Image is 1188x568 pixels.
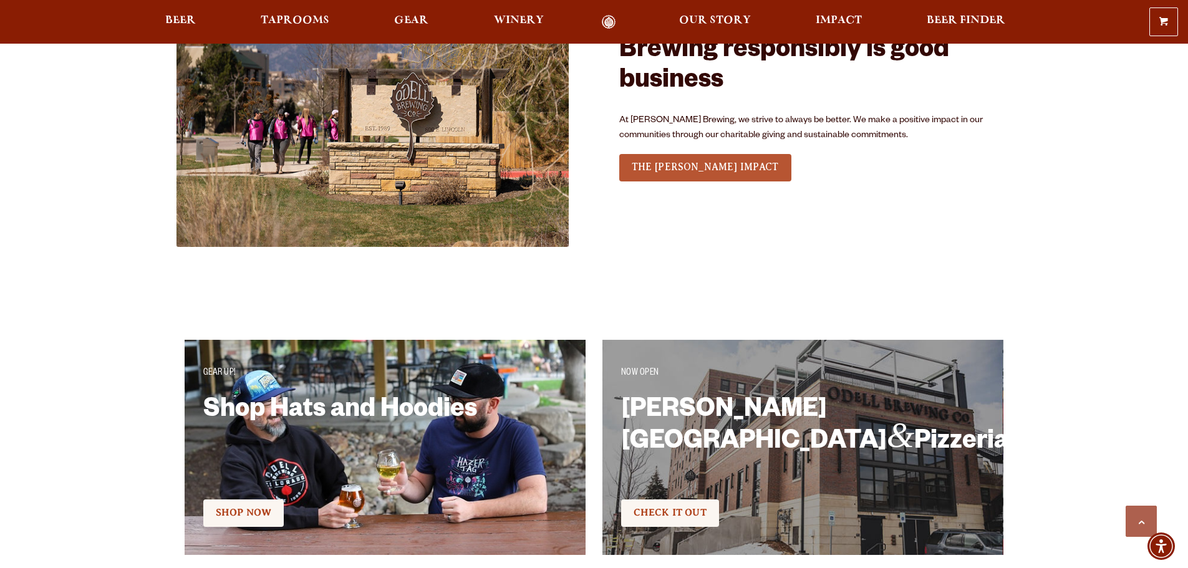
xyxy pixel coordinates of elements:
[927,16,1005,26] span: Beer Finder
[619,154,791,181] a: THE [PERSON_NAME] IMPACT
[1126,506,1157,537] a: Scroll to top
[203,397,500,478] h2: Shop Hats and Hoodies
[679,16,751,26] span: Our Story
[486,15,552,29] a: Winery
[621,499,719,527] a: Check It Out
[203,366,567,381] p: GEAR UP!
[621,498,985,529] div: Check it Out
[203,498,567,529] div: Check it Out
[632,161,779,173] span: THE [PERSON_NAME] IMPACT
[808,15,870,29] a: Impact
[621,397,918,478] h2: [PERSON_NAME][GEOGRAPHIC_DATA] Pizzeria
[619,152,791,183] div: See Our Full LineUp
[919,15,1013,29] a: Beer Finder
[394,16,428,26] span: Gear
[203,499,284,527] a: Shop Now
[586,15,632,29] a: Odell Home
[621,368,659,378] span: NOW OPEN
[494,16,544,26] span: Winery
[253,15,337,29] a: Taprooms
[619,113,1012,143] p: At [PERSON_NAME] Brewing, we strive to always be better. We make a positive impact in our communi...
[1147,532,1175,560] div: Accessibility Menu
[386,15,437,29] a: Gear
[216,507,271,518] span: Shop Now
[634,507,707,518] span: Check It Out
[157,15,204,29] a: Beer
[165,16,196,26] span: Beer
[619,37,1012,97] h2: Brewing responsibly is good business
[671,15,759,29] a: Our Story
[816,16,862,26] span: Impact
[887,415,914,455] span: &
[261,16,329,26] span: Taprooms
